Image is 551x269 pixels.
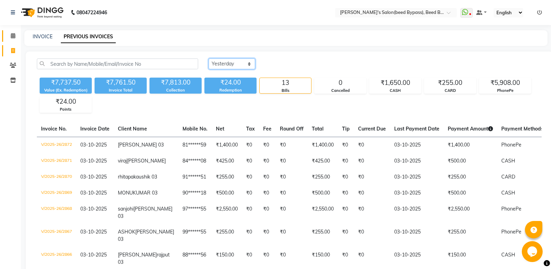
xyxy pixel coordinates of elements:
td: ₹1,400.00 [444,137,497,153]
b: 08047224946 [76,3,107,22]
td: ₹425.00 [308,153,338,169]
span: [PERSON_NAME] [118,252,157,258]
span: Fee [263,126,272,132]
td: 03-10-2025 [390,201,444,224]
td: ₹500.00 [212,185,242,201]
span: PhonePe [501,229,521,235]
span: 03-10-2025 [80,229,107,235]
td: ₹0 [242,153,259,169]
span: MONU [118,190,133,196]
span: CARD [501,174,515,180]
td: ₹0 [242,201,259,224]
td: ₹0 [354,201,390,224]
td: ₹0 [259,201,276,224]
div: Cancelled [315,88,366,94]
td: ₹0 [276,201,308,224]
div: ₹255.00 [424,78,476,88]
td: V/2025-26/2870 [37,169,76,185]
td: ₹0 [276,185,308,201]
td: ₹0 [242,185,259,201]
td: ₹0 [338,169,354,185]
span: Payment Amount [448,126,493,132]
span: Round Off [280,126,303,132]
img: logo [18,3,65,22]
td: ₹0 [242,169,259,185]
span: Tip [342,126,350,132]
span: [PERSON_NAME] 03 [118,206,172,219]
span: 03-10-2025 [80,190,107,196]
span: 03-10-2025 [80,206,107,212]
td: ₹500.00 [444,153,497,169]
span: CASH [501,252,515,258]
div: Bills [260,88,311,94]
span: CASH [501,190,515,196]
span: PhonePe [501,142,521,148]
td: V/2025-26/2868 [37,201,76,224]
td: 03-10-2025 [390,224,444,247]
div: CASH [370,88,421,94]
span: [PERSON_NAME] [127,158,166,164]
span: Current Due [358,126,386,132]
span: kaushik 03 [133,174,157,180]
iframe: chat widget [522,241,544,262]
div: ₹24.00 [40,97,91,106]
div: CARD [424,88,476,94]
td: ₹255.00 [308,224,338,247]
span: rajput 03 [118,252,170,265]
span: Payment Methods [501,126,548,132]
td: ₹0 [338,137,354,153]
span: Last Payment Date [394,126,439,132]
td: ₹0 [259,185,276,201]
td: ₹0 [276,153,308,169]
div: ₹24.00 [204,78,257,87]
span: Net [216,126,224,132]
span: 03-10-2025 [80,142,107,148]
span: ASHOK [118,229,135,235]
td: 03-10-2025 [390,137,444,153]
div: Collection [149,87,202,93]
div: ₹5,908.00 [479,78,531,88]
div: ₹7,737.50 [40,78,92,87]
td: ₹0 [259,224,276,247]
td: ₹255.00 [212,169,242,185]
td: ₹0 [276,169,308,185]
span: [PERSON_NAME] 03 [118,142,164,148]
span: Client Name [118,126,147,132]
td: ₹0 [338,185,354,201]
td: ₹255.00 [444,224,497,247]
span: Invoice Date [80,126,110,132]
div: ₹1,650.00 [370,78,421,88]
span: rhitapa [118,174,133,180]
td: ₹255.00 [308,169,338,185]
span: viraj [118,158,127,164]
td: ₹0 [242,224,259,247]
td: ₹1,400.00 [212,137,242,153]
div: Value (Ex. Redemption) [40,87,92,93]
td: ₹255.00 [212,224,242,247]
td: V/2025-26/2871 [37,153,76,169]
td: 03-10-2025 [390,153,444,169]
td: ₹0 [354,224,390,247]
a: PREVIOUS INVOICES [61,31,116,43]
span: [PERSON_NAME] 03 [118,229,174,242]
span: PhonePe [501,206,521,212]
td: V/2025-26/2869 [37,185,76,201]
td: ₹0 [354,169,390,185]
td: ₹0 [259,153,276,169]
span: Mobile No. [183,126,208,132]
div: Invoice Total [95,87,147,93]
td: ₹0 [259,169,276,185]
div: 0 [315,78,366,88]
div: PhonePe [479,88,531,94]
td: V/2025-26/2872 [37,137,76,153]
td: ₹0 [338,224,354,247]
td: ₹2,550.00 [444,201,497,224]
td: ₹500.00 [308,185,338,201]
a: INVOICE [33,33,52,40]
div: 13 [260,78,311,88]
td: ₹0 [338,201,354,224]
td: ₹0 [276,224,308,247]
span: sanjohi [118,206,133,212]
td: ₹0 [354,153,390,169]
span: Invoice No. [41,126,67,132]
